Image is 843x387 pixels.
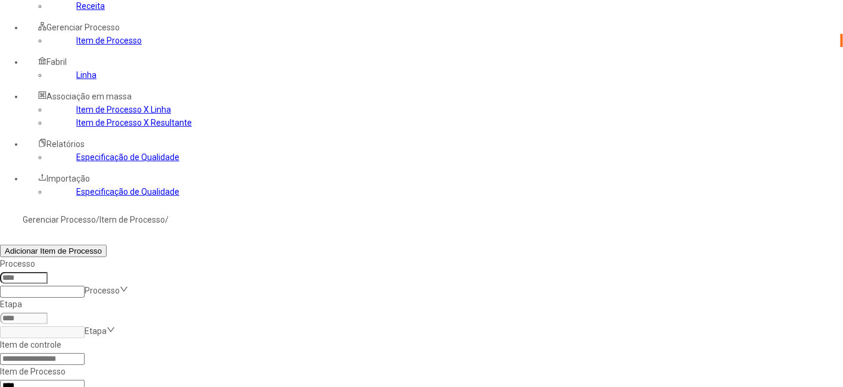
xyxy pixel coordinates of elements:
span: Fabril [46,57,67,67]
nz-breadcrumb-separator: / [165,215,169,224]
a: Gerenciar Processo [23,215,96,224]
span: Adicionar Item de Processo [5,246,102,255]
nz-select-placeholder: Processo [85,286,120,295]
a: Item de Processo [76,36,142,45]
a: Receita [76,1,105,11]
a: Especificação de Qualidade [76,187,179,196]
nz-select-placeholder: Etapa [85,326,107,336]
span: Associação em massa [46,92,132,101]
a: Item de Processo X Linha [76,105,171,114]
a: Especificação de Qualidade [76,152,179,162]
span: Relatórios [46,139,85,149]
span: Importação [46,174,90,183]
nz-breadcrumb-separator: / [96,215,99,224]
a: Item de Processo X Resultante [76,118,192,127]
a: Item de Processo [99,215,165,224]
a: Linha [76,70,97,80]
span: Gerenciar Processo [46,23,120,32]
